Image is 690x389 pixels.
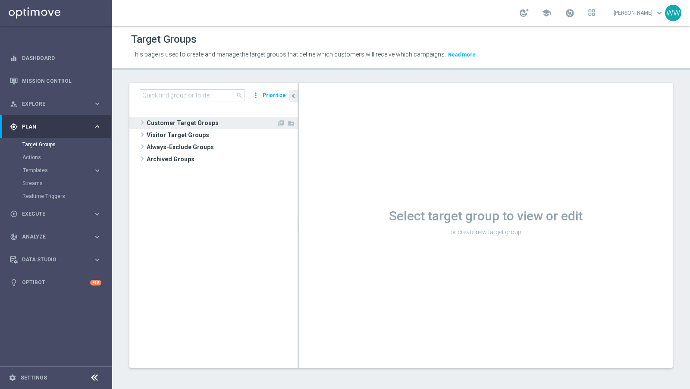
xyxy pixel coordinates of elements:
[22,124,93,129] span: Plan
[10,279,18,286] i: lightbulb
[278,120,285,127] i: Add Target group
[22,190,111,203] div: Realtime Triggers
[655,8,664,18] span: keyboard_arrow_down
[147,141,298,153] span: Always-Exclude Groups
[9,78,102,85] button: Mission Control
[10,210,18,218] i: play_circle_outline
[90,280,101,285] div: +10
[22,177,111,190] div: Streams
[93,122,101,131] i: keyboard_arrow_right
[289,90,298,102] button: chevron_left
[9,256,102,263] button: Data Studio keyboard_arrow_right
[299,208,673,224] h1: Select target group to view or edit
[613,6,665,19] a: [PERSON_NAME]keyboard_arrow_down
[9,55,102,62] button: equalizer Dashboard
[9,233,102,240] button: track_changes Analyze keyboard_arrow_right
[10,233,93,241] div: Analyze
[131,51,446,58] span: This page is used to create and manage the target groups that define which customers will receive...
[22,180,90,187] a: Streams
[447,50,477,60] button: Read more
[22,211,93,216] span: Execute
[93,210,101,218] i: keyboard_arrow_right
[10,47,101,69] div: Dashboard
[251,89,260,101] i: more_vert
[22,154,90,161] a: Actions
[10,233,18,241] i: track_changes
[10,210,93,218] div: Execute
[147,153,298,165] span: Archived Groups
[10,54,18,62] i: equalizer
[23,168,85,173] span: Templates
[22,141,90,148] a: Target Groups
[140,89,245,101] input: Quick find group or folder
[299,228,673,236] p: or create new target group
[10,123,93,131] div: Plan
[147,129,298,141] span: Visitor Target Groups
[288,120,295,127] i: Add Folder
[131,33,197,46] h1: Target Groups
[289,92,298,100] i: chevron_left
[22,234,93,239] span: Analyze
[22,257,93,262] span: Data Studio
[9,123,102,130] button: gps_fixed Plan keyboard_arrow_right
[9,100,102,107] button: person_search Explore keyboard_arrow_right
[93,256,101,264] i: keyboard_arrow_right
[22,151,111,164] div: Actions
[665,5,681,21] div: WW
[261,90,287,101] button: Prioritize
[10,256,93,264] div: Data Studio
[23,168,93,173] div: Templates
[93,166,101,175] i: keyboard_arrow_right
[10,100,93,108] div: Explore
[9,374,16,382] i: settings
[236,92,243,99] span: search
[93,100,101,108] i: keyboard_arrow_right
[22,164,111,177] div: Templates
[10,100,18,108] i: person_search
[10,271,101,294] div: Optibot
[10,69,101,92] div: Mission Control
[22,271,90,294] a: Optibot
[22,138,111,151] div: Target Groups
[22,101,93,107] span: Explore
[147,117,277,129] span: Customer Target Groups
[22,167,102,174] button: Templates keyboard_arrow_right
[9,210,102,217] button: play_circle_outline Execute keyboard_arrow_right
[21,375,47,380] a: Settings
[22,47,101,69] a: Dashboard
[22,193,90,200] a: Realtime Triggers
[22,69,101,92] a: Mission Control
[542,8,551,18] span: school
[10,123,18,131] i: gps_fixed
[9,279,102,286] button: lightbulb Optibot +10
[93,233,101,241] i: keyboard_arrow_right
